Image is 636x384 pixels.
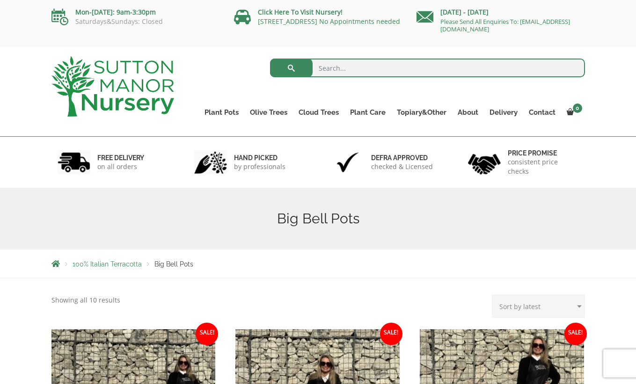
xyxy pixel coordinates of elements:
h1: Big Bell Pots [51,210,585,227]
p: [DATE] - [DATE] [417,7,585,18]
h6: Price promise [508,149,579,157]
a: Click Here To Visit Nursery! [258,7,343,16]
span: Sale! [196,323,218,345]
input: Search... [270,59,585,77]
img: 2.jpg [194,150,227,174]
p: by professionals [234,162,285,171]
a: Cloud Trees [293,106,344,119]
img: logo [51,56,174,117]
h6: Defra approved [371,154,433,162]
span: Big Bell Pots [154,260,193,268]
img: 4.jpg [468,148,501,177]
a: Delivery [484,106,523,119]
h6: FREE DELIVERY [97,154,144,162]
p: on all orders [97,162,144,171]
p: Showing all 10 results [51,295,120,306]
a: Plant Care [344,106,391,119]
span: 0 [573,103,582,113]
p: Saturdays&Sundays: Closed [51,18,220,25]
h6: hand picked [234,154,285,162]
a: 0 [561,106,585,119]
p: Mon-[DATE]: 9am-3:30pm [51,7,220,18]
span: Sale! [564,323,587,345]
span: Sale! [380,323,402,345]
a: Plant Pots [199,106,244,119]
a: [STREET_ADDRESS] No Appointments needed [258,17,400,26]
select: Shop order [492,295,585,318]
img: 3.jpg [331,150,364,174]
a: Please Send All Enquiries To: [EMAIL_ADDRESS][DOMAIN_NAME] [440,17,570,33]
a: Topiary&Other [391,106,452,119]
img: 1.jpg [58,150,90,174]
nav: Breadcrumbs [51,260,585,267]
a: Olive Trees [244,106,293,119]
a: Contact [523,106,561,119]
a: About [452,106,484,119]
p: checked & Licensed [371,162,433,171]
p: consistent price checks [508,157,579,176]
a: 100% Italian Terracotta [73,260,142,268]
